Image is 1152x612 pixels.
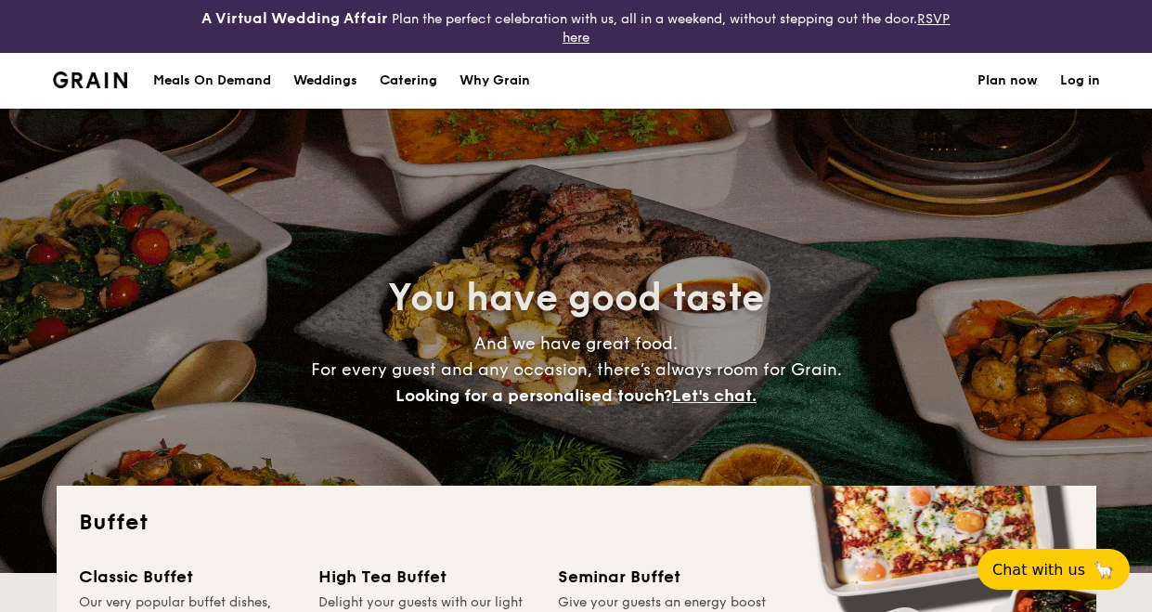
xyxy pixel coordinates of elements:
h1: Catering [380,53,437,109]
a: Log in [1060,53,1100,109]
div: Plan the perfect celebration with us, all in a weekend, without stepping out the door. [192,7,960,46]
span: Chat with us [992,561,1085,579]
span: Looking for a personalised touch? [395,385,672,406]
a: Meals On Demand [142,53,282,109]
div: Why Grain [460,53,530,109]
div: Weddings [293,53,357,109]
div: High Tea Buffet [318,564,536,590]
span: Let's chat. [672,385,757,406]
h2: Buffet [79,508,1074,538]
div: Classic Buffet [79,564,296,590]
a: Plan now [977,53,1038,109]
div: Meals On Demand [153,53,271,109]
h4: A Virtual Wedding Affair [201,7,388,30]
span: 🦙 [1093,559,1115,580]
a: Weddings [282,53,369,109]
img: Grain [53,72,128,88]
div: Seminar Buffet [558,564,775,590]
a: Why Grain [448,53,541,109]
span: And we have great food. For every guest and any occasion, there’s always room for Grain. [311,333,842,406]
a: Catering [369,53,448,109]
span: You have good taste [388,276,764,320]
button: Chat with us🦙 [977,549,1130,590]
a: Logotype [53,72,128,88]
